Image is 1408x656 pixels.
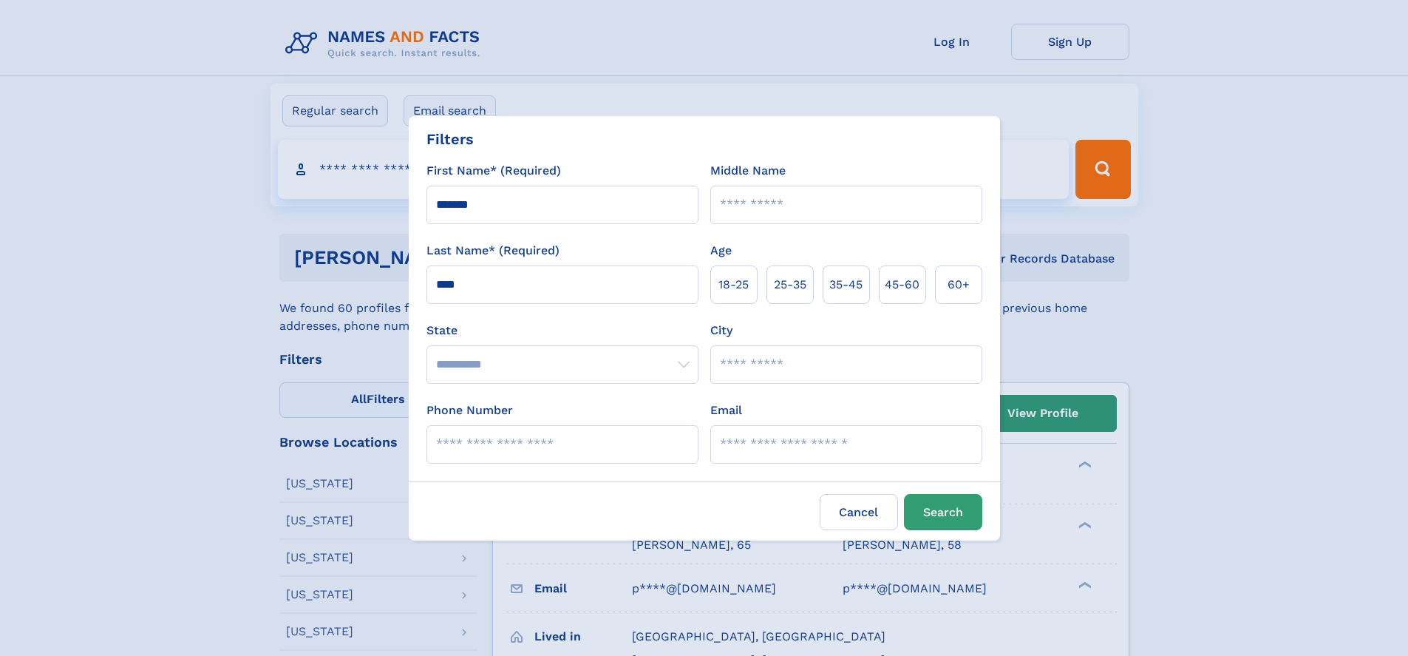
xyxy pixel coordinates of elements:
label: Phone Number [426,402,513,419]
span: 18‑25 [718,276,749,294]
span: 35‑45 [829,276,863,294]
label: Email [710,402,742,419]
div: Filters [426,128,474,150]
label: Age [710,242,732,260]
label: City [710,322,732,339]
span: 25‑35 [774,276,806,294]
label: Middle Name [710,162,786,180]
label: State [426,322,698,339]
span: 45‑60 [885,276,919,294]
label: Last Name* (Required) [426,242,560,260]
label: Cancel [820,494,898,530]
span: 60+ [948,276,970,294]
button: Search [904,494,982,530]
label: First Name* (Required) [426,162,561,180]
